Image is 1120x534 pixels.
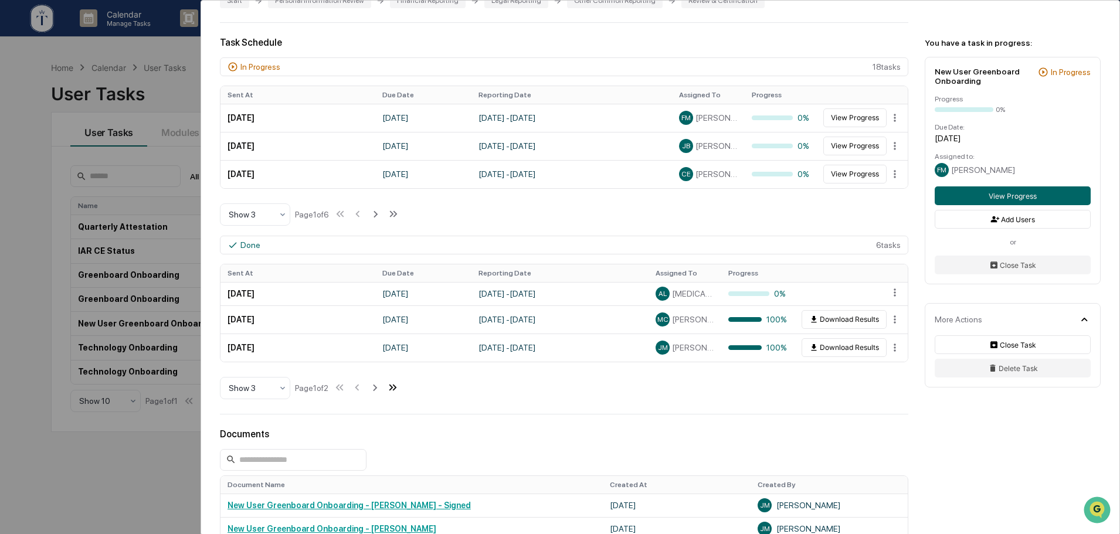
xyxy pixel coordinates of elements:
[471,86,672,104] th: Reporting Date
[1082,495,1114,527] iframe: Open customer support
[85,209,94,219] div: 🗄️
[220,236,908,254] div: 6 task s
[12,209,21,219] div: 🖐️
[695,141,738,151] span: [PERSON_NAME] [PERSON_NAME]
[375,132,471,160] td: [DATE]
[220,132,375,160] td: [DATE]
[220,428,908,440] div: Documents
[752,169,810,179] div: 0%
[935,210,1091,229] button: Add Users
[40,101,148,111] div: We're available if you need us!
[682,142,690,150] span: JB
[40,90,192,101] div: Start new chat
[471,132,672,160] td: [DATE] - [DATE]
[97,159,101,169] span: •
[104,159,128,169] span: [DATE]
[220,104,375,132] td: [DATE]
[23,208,76,220] span: Preclearance
[12,25,213,43] p: How can we help?
[659,290,667,298] span: AL
[937,166,946,174] span: FM
[1051,67,1091,77] div: In Progress
[83,259,142,268] a: Powered byPylon
[935,95,1091,103] div: Progress
[220,282,375,305] td: [DATE]
[220,37,908,48] div: Task Schedule
[220,57,908,76] div: 18 task s
[603,494,751,517] td: [DATE]
[12,90,33,111] img: 1746055101610-c473b297-6a78-478c-a979-82029cc54cd1
[295,383,328,393] div: Page 1 of 2
[657,315,668,324] span: MC
[471,104,672,132] td: [DATE] - [DATE]
[220,86,375,104] th: Sent At
[996,106,1005,114] div: 0%
[80,203,150,225] a: 🗄️Attestations
[97,208,145,220] span: Attestations
[375,86,471,104] th: Due Date
[935,152,1091,161] div: Assigned to:
[220,476,603,494] th: Document Name
[471,160,672,188] td: [DATE] - [DATE]
[240,62,280,72] div: In Progress
[935,359,1091,377] button: Delete Task
[935,238,1091,246] div: or
[12,148,30,167] img: Cameron Burns
[375,264,471,282] th: Due Date
[760,525,770,533] span: JM
[721,264,794,282] th: Progress
[228,524,436,533] a: New User Greenboard Onboarding - [PERSON_NAME]
[823,108,887,127] button: View Progress
[220,334,375,362] td: [DATE]
[823,137,887,155] button: View Progress
[681,114,691,122] span: FM
[745,86,817,104] th: Progress
[240,240,260,250] div: Done
[375,282,471,305] td: [DATE]
[935,335,1091,354] button: Close Task
[23,230,74,242] span: Data Lookup
[375,160,471,188] td: [DATE]
[471,334,649,362] td: [DATE] - [DATE]
[295,210,329,219] div: Page 1 of 6
[823,165,887,183] button: View Progress
[925,38,1101,47] div: You have a task in progress:
[672,86,745,104] th: Assigned To
[935,123,1091,131] div: Due Date:
[23,160,33,169] img: 1746055101610-c473b297-6a78-478c-a979-82029cc54cd1
[695,113,738,123] span: [PERSON_NAME]
[7,203,80,225] a: 🖐️Preclearance
[935,186,1091,205] button: View Progress
[751,476,908,494] th: Created By
[728,343,787,352] div: 100%
[220,305,375,334] td: [DATE]
[12,232,21,241] div: 🔎
[672,289,714,298] span: [MEDICAL_DATA][PERSON_NAME]
[228,501,471,510] a: New User Greenboard Onboarding - [PERSON_NAME] - Signed
[752,113,810,123] div: 0%
[471,305,649,334] td: [DATE] - [DATE]
[728,315,787,324] div: 100%
[603,476,751,494] th: Created At
[681,170,691,178] span: CE
[12,130,79,140] div: Past conversations
[695,169,738,179] span: [PERSON_NAME]
[672,343,714,352] span: [PERSON_NAME]
[182,128,213,142] button: See all
[760,501,770,509] span: JM
[935,315,982,324] div: More Actions
[752,141,810,151] div: 0%
[117,259,142,268] span: Pylon
[471,282,649,305] td: [DATE] - [DATE]
[220,160,375,188] td: [DATE]
[951,165,1015,175] span: [PERSON_NAME]
[672,315,714,324] span: [PERSON_NAME]
[658,343,668,352] span: JM
[802,310,887,329] button: Download Results
[7,226,79,247] a: 🔎Data Lookup
[935,134,1091,143] div: [DATE]
[649,264,721,282] th: Assigned To
[802,338,887,357] button: Download Results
